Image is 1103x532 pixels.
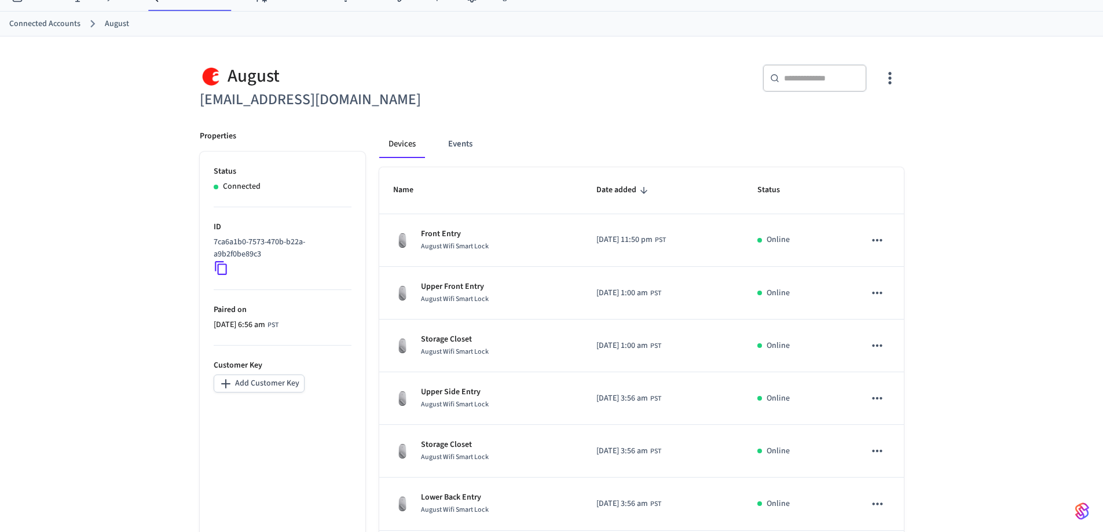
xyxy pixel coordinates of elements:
p: 7ca6a1b0-7573-470b-b22a-a9b2f0be89c3 [214,236,347,261]
p: Storage Closet [421,439,489,451]
p: Upper Side Entry [421,386,489,398]
div: Asia/Manila [596,340,661,352]
p: Online [767,498,790,510]
span: August Wifi Smart Lock [421,347,489,357]
p: Lower Back Entry [421,491,489,504]
p: Online [767,445,790,457]
div: Asia/Manila [596,392,661,405]
span: August Wifi Smart Lock [421,294,489,304]
div: Asia/Manila [596,445,661,457]
span: August Wifi Smart Lock [421,241,489,251]
div: connected account tabs [379,130,904,158]
p: Status [214,166,351,178]
div: Asia/Manila [214,319,279,331]
span: Date added [596,181,651,199]
span: [DATE] 3:56 am [596,445,648,457]
span: August Wifi Smart Lock [421,505,489,515]
img: August Wifi Smart Lock 3rd Gen, Silver, Front [393,284,412,302]
a: Connected Accounts [9,18,80,30]
span: August Wifi Smart Lock [421,399,489,409]
div: Asia/Manila [596,234,666,246]
div: August [200,64,545,88]
div: Asia/Manila [596,498,661,510]
span: [DATE] 1:00 am [596,287,648,299]
a: August [105,18,129,30]
button: Events [439,130,482,158]
p: Online [767,392,790,405]
span: Name [393,181,428,199]
span: [DATE] 6:56 am [214,319,265,331]
img: August Wifi Smart Lock 3rd Gen, Silver, Front [393,389,412,408]
span: PST [655,235,666,245]
img: August Wifi Smart Lock 3rd Gen, Silver, Front [393,231,412,250]
p: Online [767,287,790,299]
span: PST [267,320,279,331]
p: Customer Key [214,359,351,372]
img: August Wifi Smart Lock 3rd Gen, Silver, Front [393,442,412,460]
span: PST [650,341,661,351]
span: PST [650,288,661,299]
span: PST [650,446,661,457]
p: Front Entry [421,228,489,240]
p: Upper Front Entry [421,281,489,293]
p: Online [767,340,790,352]
span: [DATE] 3:56 am [596,498,648,510]
p: Connected [223,181,261,193]
span: August Wifi Smart Lock [421,452,489,462]
img: August Logo, Square [200,64,223,88]
span: PST [650,499,661,509]
img: August Wifi Smart Lock 3rd Gen, Silver, Front [393,494,412,513]
span: [DATE] 1:00 am [596,340,648,352]
p: Online [767,234,790,246]
h6: [EMAIL_ADDRESS][DOMAIN_NAME] [200,88,545,112]
img: SeamLogoGradient.69752ec5.svg [1075,502,1089,520]
span: [DATE] 11:50 pm [596,234,653,246]
button: Devices [379,130,425,158]
p: Storage Closet [421,333,489,346]
p: Paired on [214,304,351,316]
span: [DATE] 3:56 am [596,392,648,405]
button: Add Customer Key [214,375,305,392]
p: Properties [200,130,236,142]
p: ID [214,221,351,233]
div: Asia/Manila [596,287,661,299]
span: PST [650,394,661,404]
span: Status [757,181,795,199]
img: August Wifi Smart Lock 3rd Gen, Silver, Front [393,336,412,355]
